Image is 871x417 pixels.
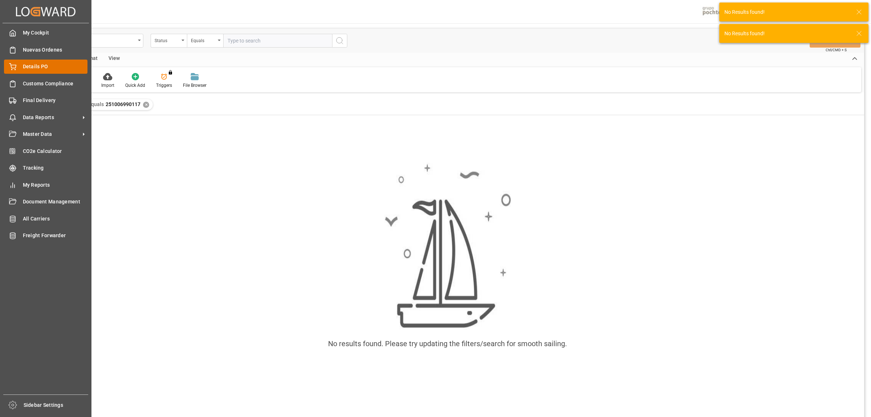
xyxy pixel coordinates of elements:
[23,215,88,223] span: All Carriers
[223,34,332,48] input: Type to search
[23,147,88,155] span: CO2e Calculator
[724,8,849,16] div: No Results found!
[4,228,87,243] a: Freight Forwarder
[101,82,114,89] div: Import
[151,34,187,48] button: open menu
[88,101,104,107] span: Equals
[384,163,511,329] img: smooth_sailing.jpeg
[826,47,847,53] span: Ctrl/CMD + S
[328,338,567,349] div: No results found. Please try updating the filters/search for smooth sailing.
[4,178,87,192] a: My Reports
[23,232,88,239] span: Freight Forwarder
[4,93,87,108] a: Final Delivery
[23,80,88,88] span: Customs Compliance
[4,26,87,40] a: My Cockpit
[187,34,223,48] button: open menu
[4,42,87,57] a: Nuevas Ordenes
[23,29,88,37] span: My Cockpit
[23,164,88,172] span: Tracking
[4,144,87,158] a: CO2e Calculator
[23,97,88,104] span: Final Delivery
[332,34,347,48] button: search button
[23,114,80,121] span: Data Reports
[700,5,736,18] img: pochtecaImg.jpg_1689854062.jpg
[4,211,87,226] a: All Carriers
[4,161,87,175] a: Tracking
[143,102,149,108] div: ✕
[23,198,88,206] span: Document Management
[106,101,140,107] span: 251006990117
[23,130,80,138] span: Master Data
[155,36,179,44] div: Status
[183,82,206,89] div: File Browser
[23,46,88,54] span: Nuevas Ordenes
[103,53,125,65] div: View
[4,76,87,90] a: Customs Compliance
[23,181,88,189] span: My Reports
[191,36,216,44] div: Equals
[24,401,89,409] span: Sidebar Settings
[4,195,87,209] a: Document Management
[125,82,145,89] div: Quick Add
[4,60,87,74] a: Details PO
[23,63,88,70] span: Details PO
[724,30,849,37] div: No Results found!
